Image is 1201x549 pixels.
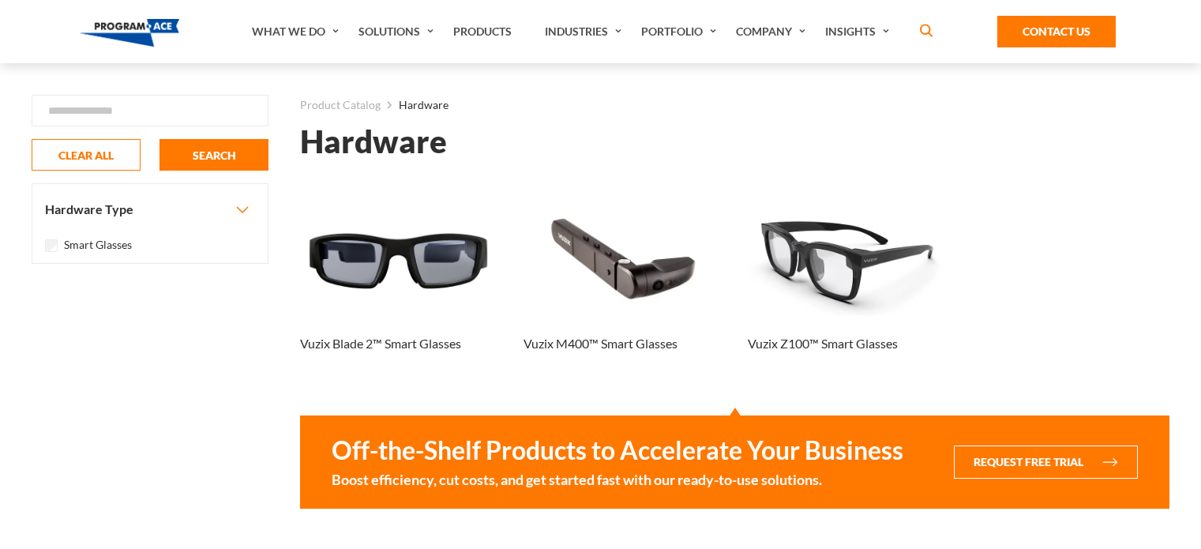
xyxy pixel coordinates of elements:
a: Thumbnail - Vuzix Z100™ Smart Glasses Vuzix Z100™ Smart Glasses [748,203,946,377]
a: Product Catalog [300,95,381,115]
input: Smart Glasses [45,239,58,252]
small: Boost efficiency, cut costs, and get started fast with our ready-to-use solutions. [332,469,903,490]
h3: Vuzix M400™ Smart Glasses [524,334,677,353]
button: Request Free Trial [954,446,1138,479]
a: Thumbnail - Vuzix Blade 2™ Smart Glasses Vuzix Blade 2™ Smart Glasses [300,203,498,377]
h1: Hardware [300,128,447,156]
label: Smart Glasses [64,236,132,254]
li: Hardware [381,95,448,115]
button: CLEAR ALL [32,139,141,171]
h3: Vuzix Blade 2™ Smart Glasses [300,334,461,353]
img: Program-Ace [80,19,180,47]
a: Contact Us [997,16,1116,47]
button: Hardware Type [32,184,268,235]
strong: Off-the-Shelf Products to Accelerate Your Business [332,434,903,466]
h3: Vuzix Z100™ Smart Glasses [748,334,898,353]
nav: breadcrumb [300,95,1169,115]
a: Thumbnail - Vuzix M400™ Smart Glasses Vuzix M400™ Smart Glasses [524,203,722,377]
